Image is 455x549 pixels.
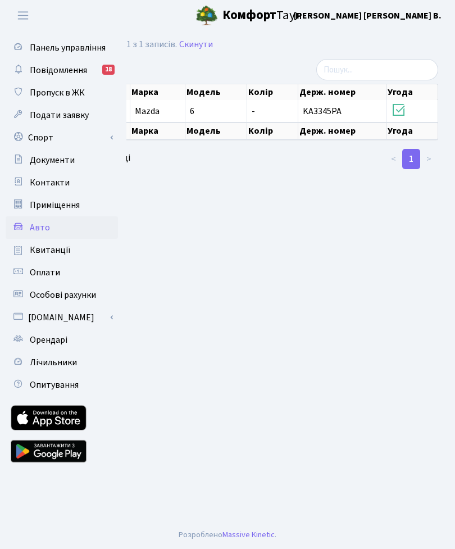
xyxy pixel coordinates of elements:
[30,176,70,189] span: Контакти
[135,105,160,117] span: Mazda
[195,4,218,27] img: logo.png
[6,351,118,374] a: Лічильники
[294,10,442,22] b: [PERSON_NAME] [PERSON_NAME] В.
[316,59,438,80] input: Пошук...
[6,374,118,396] a: Опитування
[222,6,302,25] span: Таун
[30,266,60,279] span: Оплати
[130,84,185,100] th: Марка
[6,216,118,239] a: Авто
[185,122,247,139] th: Модель
[6,171,118,194] a: Контакти
[102,65,115,75] div: 18
[30,289,96,301] span: Особові рахунки
[30,199,80,211] span: Приміщення
[386,122,438,139] th: Угода
[247,122,298,139] th: Колір
[6,149,118,171] a: Документи
[6,126,118,149] a: Спорт
[30,221,50,234] span: Авто
[6,59,118,81] a: Повідомлення18
[6,284,118,306] a: Особові рахунки
[6,104,118,126] a: Подати заявку
[6,194,118,216] a: Приміщення
[30,64,87,76] span: Повідомлення
[9,6,37,25] button: Переключити навігацію
[6,306,118,329] a: [DOMAIN_NAME]
[30,109,89,121] span: Подати заявку
[303,105,342,117] span: KA3345PA
[30,42,106,54] span: Панель управління
[6,329,118,351] a: Орендарі
[222,6,276,24] b: Комфорт
[30,379,79,391] span: Опитування
[179,39,213,50] a: Скинути
[298,84,386,100] th: Держ. номер
[185,84,247,100] th: Модель
[190,105,194,117] span: 6
[6,261,118,284] a: Оплати
[247,84,298,100] th: Колір
[30,244,71,256] span: Квитанції
[30,154,75,166] span: Документи
[298,122,386,139] th: Держ. номер
[130,122,185,139] th: Марка
[402,149,420,169] a: 1
[30,87,85,99] span: Пропуск в ЖК
[6,239,118,261] a: Квитанції
[386,84,438,100] th: Угода
[179,529,276,541] div: Розроблено .
[294,9,442,22] a: [PERSON_NAME] [PERSON_NAME] В.
[30,356,77,369] span: Лічильники
[30,334,67,346] span: Орендарі
[6,37,118,59] a: Панель управління
[222,529,275,541] a: Massive Kinetic
[252,105,255,117] span: -
[6,81,118,104] a: Пропуск в ЖК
